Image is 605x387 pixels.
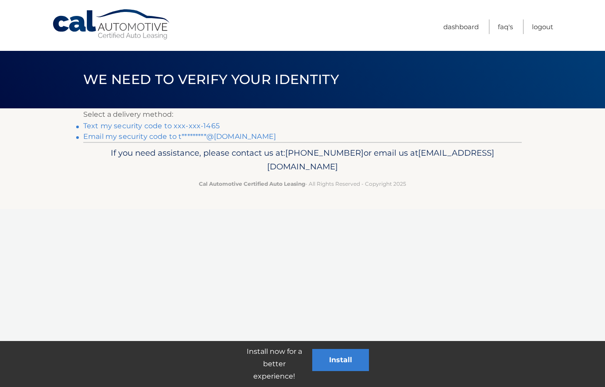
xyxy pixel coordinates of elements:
strong: Cal Automotive Certified Auto Leasing [199,180,305,187]
button: Install [312,349,369,371]
p: Select a delivery method: [83,108,522,121]
p: Install now for a better experience! [236,345,312,383]
p: - All Rights Reserved - Copyright 2025 [89,179,516,188]
p: If you need assistance, please contact us at: or email us at [89,146,516,174]
a: Email my security code to t*********@[DOMAIN_NAME] [83,132,276,141]
a: Cal Automotive [52,9,171,40]
a: Dashboard [443,19,479,34]
a: Text my security code to xxx-xxx-1465 [83,122,220,130]
a: Logout [532,19,553,34]
a: FAQ's [498,19,513,34]
span: [PHONE_NUMBER] [285,148,364,158]
span: We need to verify your identity [83,71,339,88]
